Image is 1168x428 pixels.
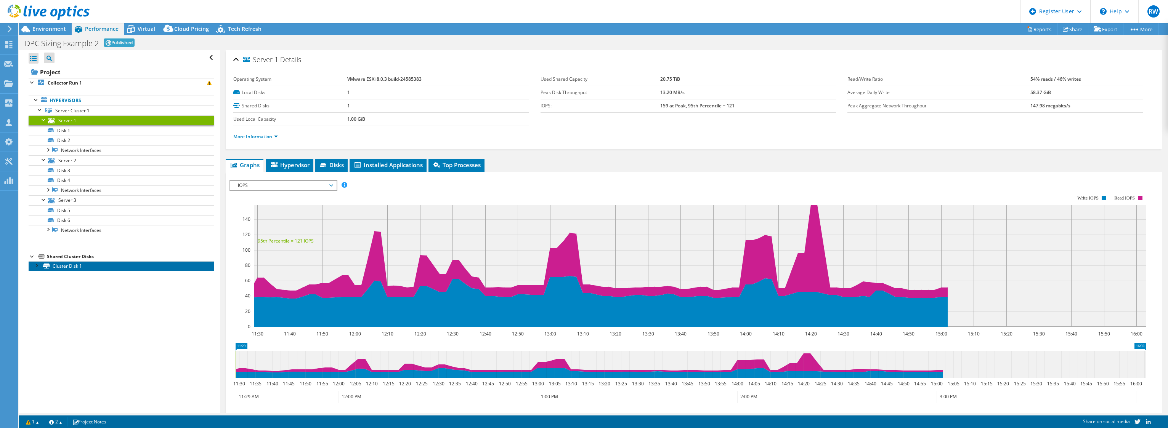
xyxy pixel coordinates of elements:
text: 15:05 [948,380,959,387]
text: 14:15 [781,380,793,387]
text: 12:10 [366,380,378,387]
text: 11:30 [233,380,245,387]
text: 15:25 [1014,380,1026,387]
text: 0 [248,323,250,330]
text: 12:35 [449,380,461,387]
text: 40 [245,292,250,299]
text: 80 [245,262,250,268]
a: Disk 1 [29,125,214,135]
span: Published [104,38,135,47]
text: 16:00 [1131,331,1142,337]
b: 54% reads / 46% writes [1030,76,1081,82]
text: 14:20 [798,380,810,387]
text: 13:00 [532,380,544,387]
span: Disks [319,161,344,169]
a: 1 [21,417,44,426]
text: 11:50 [300,380,311,387]
text: 14:40 [870,331,882,337]
text: 15:20 [1001,331,1012,337]
a: Export [1088,23,1123,35]
span: Tech Refresh [228,25,262,32]
span: Details [280,55,301,64]
text: 140 [242,216,250,222]
span: Top Processes [432,161,481,169]
span: Share on social media [1083,418,1130,425]
text: 15:00 [931,380,943,387]
a: Disk 5 [29,205,214,215]
text: 13:05 [549,380,561,387]
text: 12:15 [383,380,395,387]
text: 11:40 [266,380,278,387]
a: Network Interfaces [29,225,214,235]
text: 15:10 [964,380,976,387]
b: 159 at Peak, 95th Percentile = 121 [660,102,735,109]
text: 14:00 [740,331,752,337]
text: 14:05 [748,380,760,387]
text: 13:55 [715,380,727,387]
text: 13:25 [615,380,627,387]
a: More [1123,23,1158,35]
text: 13:50 [698,380,710,387]
b: 13.20 MB/s [660,89,685,96]
text: 13:00 [544,331,556,337]
text: 14:45 [881,380,893,387]
text: 15:40 [1064,380,1076,387]
text: 15:20 [997,380,1009,387]
a: Network Interfaces [29,145,214,155]
label: Peak Disk Throughput [541,89,660,96]
a: Server 3 [29,195,214,205]
a: Project Notes [67,417,112,426]
a: Reports [1021,23,1057,35]
span: Server Cluster 1 [55,107,90,114]
text: 14:00 [732,380,743,387]
a: Server Cluster 1 [29,105,214,115]
text: 14:30 [837,331,849,337]
text: 12:45 [482,380,494,387]
text: 14:35 [848,380,860,387]
span: Cloud Pricing [174,25,209,32]
b: 147.98 megabits/s [1030,102,1070,109]
text: 12:25 [416,380,428,387]
text: 13:40 [675,331,687,337]
a: 2 [44,417,67,426]
text: 15:50 [1097,380,1109,387]
h1: DPC Sizing Example 2 [25,40,99,47]
text: 15:40 [1065,331,1077,337]
text: 15:35 [1047,380,1059,387]
text: 12:00 [333,380,345,387]
text: 14:40 [865,380,876,387]
label: IOPS: [541,102,660,110]
b: 1 [347,102,350,109]
text: 13:30 [632,380,644,387]
label: Average Daily Write [847,89,1031,96]
text: 13:50 [708,331,719,337]
text: 12:00 [349,331,361,337]
text: 12:40 [466,380,478,387]
b: Collector Run 1 [48,80,82,86]
text: 14:10 [765,380,777,387]
text: 12:55 [516,380,528,387]
span: IOPS [234,181,332,190]
text: 13:40 [665,380,677,387]
b: 58.37 GiB [1030,89,1051,96]
label: Operating System [233,75,347,83]
a: Server 1 [29,115,214,125]
text: 15:10 [968,331,980,337]
text: 15:50 [1098,331,1110,337]
div: Shared Cluster Disks [47,252,214,261]
text: 12:30 [447,331,459,337]
b: 20.75 TiB [660,76,680,82]
span: Virtual [138,25,155,32]
text: 12:05 [350,380,361,387]
text: 12:30 [433,380,444,387]
span: RW [1147,5,1160,18]
a: More Information [233,133,278,140]
a: Disk 2 [29,136,214,145]
a: Collector Run 1 [29,78,214,88]
text: 11:55 [316,380,328,387]
text: 14:20 [805,331,817,337]
span: Performance [85,25,119,32]
text: 14:55 [914,380,926,387]
text: 13:20 [598,380,610,387]
text: 15:45 [1080,380,1092,387]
